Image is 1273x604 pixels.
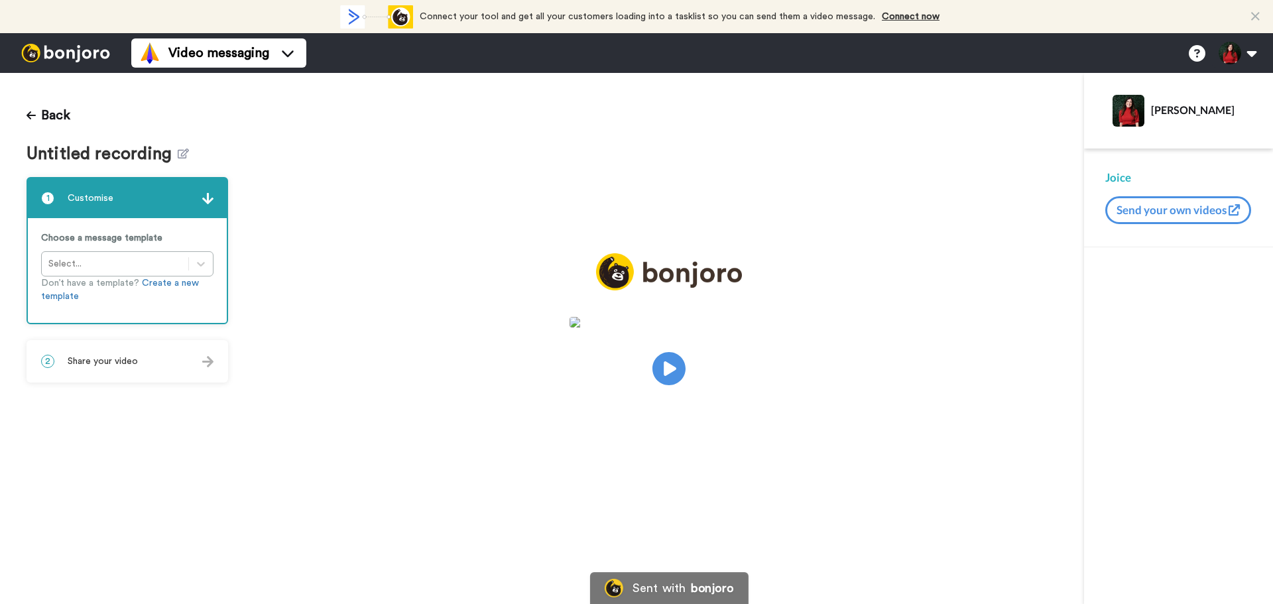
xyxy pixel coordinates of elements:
[41,355,54,368] span: 2
[41,192,54,205] span: 1
[340,5,413,29] div: animation
[168,44,269,62] span: Video messaging
[1105,196,1251,224] button: Send your own videos
[202,356,213,367] img: arrow.svg
[882,12,940,21] a: Connect now
[41,278,199,301] a: Create a new template
[570,317,768,328] img: 3104c554-89c7-4cca-aecd-6e91936c7602.jpg
[691,582,733,594] div: bonjoro
[68,192,113,205] span: Customise
[1151,103,1251,116] div: [PERSON_NAME]
[633,582,686,594] div: Sent with
[1113,95,1144,127] img: Profile Image
[590,572,748,604] a: Bonjoro LogoSent withbonjoro
[420,12,875,21] span: Connect your tool and get all your customers loading into a tasklist so you can send them a video...
[202,193,213,204] img: arrow.svg
[41,231,213,245] p: Choose a message template
[139,42,160,64] img: vm-color.svg
[27,145,178,164] span: Untitled recording
[1105,170,1252,186] div: Joice
[41,276,213,303] p: Don’t have a template?
[27,99,70,131] button: Back
[27,340,228,383] div: 2Share your video
[16,44,115,62] img: bj-logo-header-white.svg
[605,579,623,597] img: Bonjoro Logo
[596,253,742,291] img: logo_full.png
[68,355,138,368] span: Share your video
